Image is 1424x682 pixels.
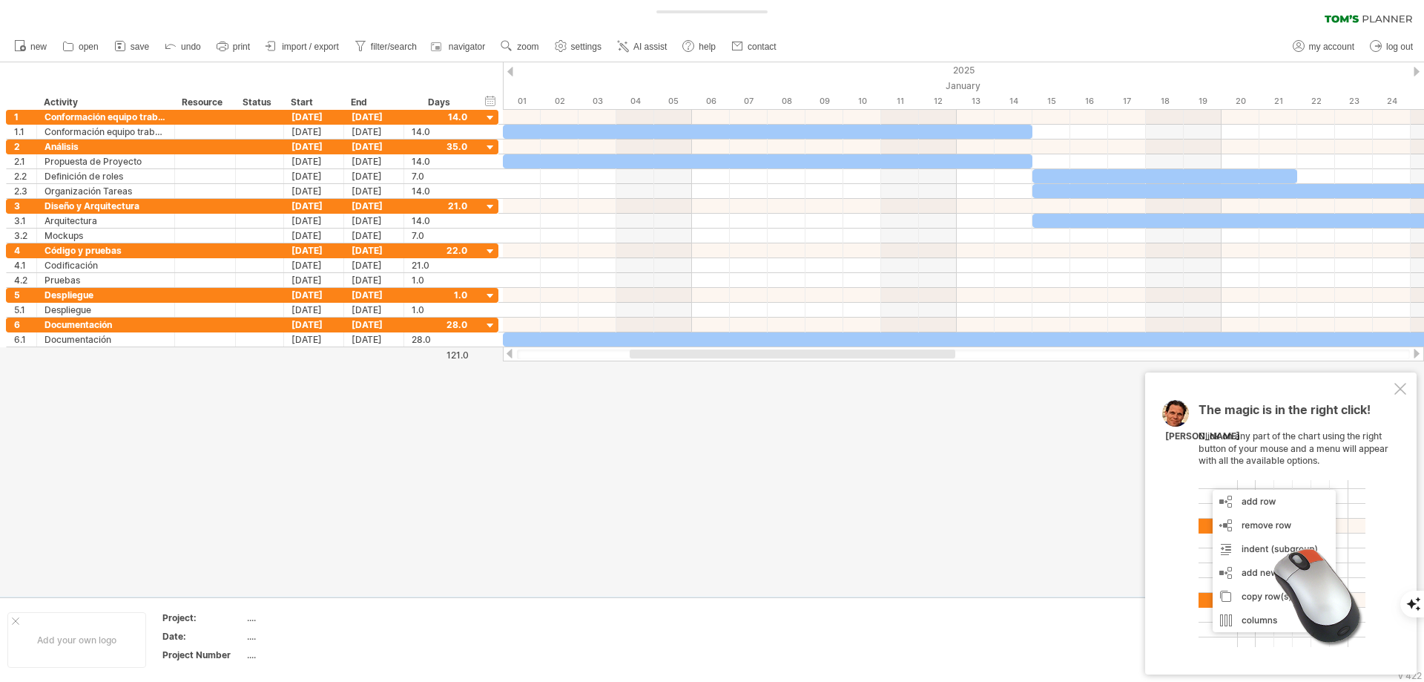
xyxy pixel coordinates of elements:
[284,258,344,272] div: [DATE]
[14,214,36,228] div: 3.1
[44,229,167,243] div: Mockups
[44,125,167,139] div: Conformación equipo trabajo
[284,184,344,198] div: [DATE]
[578,94,616,109] div: Friday, 3 January 2025
[44,318,167,332] div: Documentación
[1335,94,1373,109] div: Thursday, 23 January 2025
[748,42,777,52] span: contact
[344,303,404,317] div: [DATE]
[284,140,344,154] div: [DATE]
[344,332,404,347] div: [DATE]
[995,94,1032,109] div: Tuesday, 14 January 2025
[44,288,167,302] div: Despliegue
[344,273,404,287] div: [DATE]
[805,94,843,109] div: Thursday, 9 January 2025
[44,110,167,124] div: Conformación equipo trabajo
[14,110,36,124] div: 1
[284,110,344,124] div: [DATE]
[412,214,467,228] div: 14.0
[1309,42,1354,52] span: my account
[284,229,344,243] div: [DATE]
[262,37,343,56] a: import / export
[161,37,205,56] a: undo
[14,125,36,139] div: 1.1
[14,169,36,183] div: 2.2
[497,37,543,56] a: zoom
[1199,404,1391,647] div: Click on any part of the chart using the right button of your mouse and a menu will appear with a...
[284,332,344,347] div: [DATE]
[44,303,167,317] div: Despliegue
[412,273,467,287] div: 1.0
[699,42,716,52] span: help
[412,154,467,168] div: 14.0
[957,94,995,109] div: Monday, 13 January 2025
[1108,94,1146,109] div: Friday, 17 January 2025
[247,630,372,643] div: ....
[14,184,36,198] div: 2.3
[14,140,36,154] div: 2
[14,258,36,272] div: 4.1
[284,169,344,183] div: [DATE]
[1366,37,1417,56] a: log out
[14,303,36,317] div: 5.1
[1297,94,1335,109] div: Wednesday, 22 January 2025
[44,273,167,287] div: Pruebas
[344,125,404,139] div: [DATE]
[503,94,541,109] div: Wednesday, 1 January 2025
[405,350,469,361] div: 121.0
[182,95,227,110] div: Resource
[44,140,167,154] div: Análisis
[284,199,344,213] div: [DATE]
[284,125,344,139] div: [DATE]
[1032,94,1070,109] div: Wednesday, 15 January 2025
[1373,94,1411,109] div: Friday, 24 January 2025
[344,288,404,302] div: [DATE]
[284,154,344,168] div: [DATE]
[412,303,467,317] div: 1.0
[881,94,919,109] div: Saturday, 11 January 2025
[679,37,720,56] a: help
[44,243,167,258] div: Código y pruebas
[213,37,254,56] a: print
[692,94,730,109] div: Monday, 6 January 2025
[284,273,344,287] div: [DATE]
[412,258,467,272] div: 21.0
[654,94,692,109] div: Sunday, 5 January 2025
[284,318,344,332] div: [DATE]
[728,37,781,56] a: contact
[541,94,578,109] div: Thursday, 2 January 2025
[613,37,671,56] a: AI assist
[344,110,404,124] div: [DATE]
[344,140,404,154] div: [DATE]
[616,94,654,109] div: Saturday, 4 January 2025
[371,42,417,52] span: filter/search
[14,199,36,213] div: 3
[162,611,244,624] div: Project:
[919,94,957,109] div: Sunday, 12 January 2025
[44,332,167,347] div: Documentación
[412,332,467,347] div: 28.0
[79,42,99,52] span: open
[59,37,103,56] a: open
[233,42,250,52] span: print
[243,95,275,110] div: Status
[131,42,149,52] span: save
[284,303,344,317] div: [DATE]
[162,630,244,643] div: Date:
[111,37,154,56] a: save
[412,169,467,183] div: 7.0
[351,95,395,110] div: End
[429,37,489,56] a: navigator
[44,199,167,213] div: Diseño y Arquitectura
[1070,94,1108,109] div: Thursday, 16 January 2025
[571,42,601,52] span: settings
[344,318,404,332] div: [DATE]
[14,154,36,168] div: 2.1
[14,318,36,332] div: 6
[14,332,36,347] div: 6.1
[1222,94,1259,109] div: Monday, 20 January 2025
[344,184,404,198] div: [DATE]
[7,612,146,668] div: Add your own logo
[344,229,404,243] div: [DATE]
[1165,430,1240,443] div: [PERSON_NAME]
